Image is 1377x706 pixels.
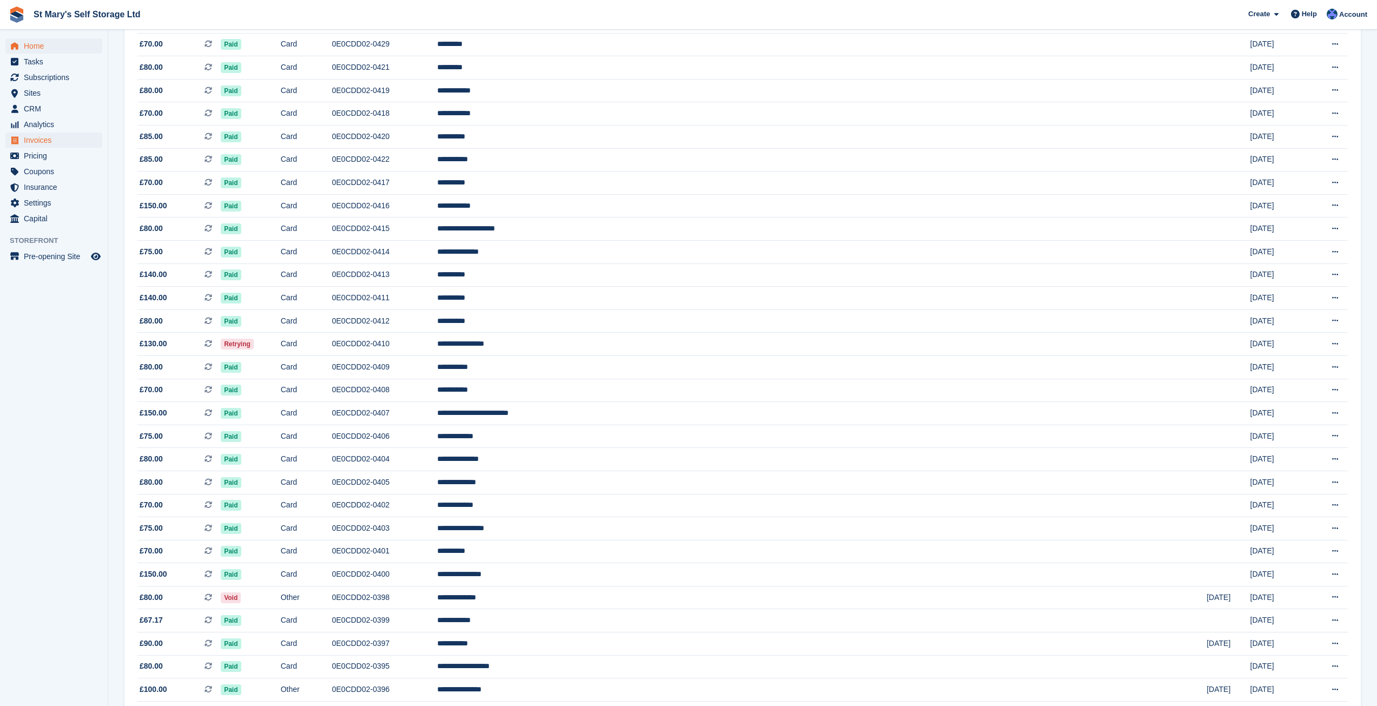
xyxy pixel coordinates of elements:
a: menu [5,180,102,195]
span: Storefront [10,235,108,246]
span: Paid [221,177,241,188]
span: £150.00 [140,200,167,212]
td: Card [281,609,332,632]
td: Card [281,355,332,379]
span: CRM [24,101,89,116]
td: Card [281,56,332,80]
td: [DATE] [1250,425,1307,448]
span: Help [1302,9,1317,19]
td: 0E0CDD02-0409 [332,355,437,379]
span: £140.00 [140,269,167,280]
span: Paid [221,131,241,142]
img: Matthew Keenan [1327,9,1338,19]
span: Home [24,38,89,54]
span: £75.00 [140,523,163,534]
td: Card [281,517,332,540]
span: Create [1248,9,1270,19]
td: Card [281,309,332,333]
td: [DATE] [1250,79,1307,102]
td: Card [281,402,332,425]
span: Paid [221,408,241,419]
span: Paid [221,523,241,534]
a: menu [5,164,102,179]
td: Card [281,563,332,586]
td: Card [281,425,332,448]
span: Paid [221,269,241,280]
td: [DATE] [1250,517,1307,540]
td: Card [281,471,332,494]
td: Card [281,126,332,149]
td: [DATE] [1250,632,1307,656]
a: menu [5,211,102,226]
span: Coupons [24,164,89,179]
td: 0E0CDD02-0407 [332,402,437,425]
span: £80.00 [140,85,163,96]
span: £85.00 [140,154,163,165]
span: £100.00 [140,684,167,695]
span: £80.00 [140,315,163,327]
span: Pricing [24,148,89,163]
td: 0E0CDD02-0420 [332,126,437,149]
span: Paid [221,569,241,580]
td: 0E0CDD02-0405 [332,471,437,494]
td: 0E0CDD02-0402 [332,494,437,517]
span: £80.00 [140,592,163,603]
td: [DATE] [1250,240,1307,263]
span: Paid [221,385,241,395]
td: [DATE] [1250,379,1307,402]
span: Paid [221,362,241,373]
span: £90.00 [140,638,163,649]
td: [DATE] [1250,287,1307,310]
span: Paid [221,431,241,442]
td: [DATE] [1250,309,1307,333]
td: [DATE] [1250,471,1307,494]
td: 0E0CDD02-0403 [332,517,437,540]
span: £80.00 [140,477,163,488]
span: Paid [221,661,241,672]
a: menu [5,101,102,116]
td: 0E0CDD02-0399 [332,609,437,632]
span: Paid [221,154,241,165]
td: 0E0CDD02-0416 [332,194,437,217]
td: [DATE] [1250,217,1307,241]
td: [DATE] [1250,609,1307,632]
td: [DATE] [1250,494,1307,517]
span: Paid [221,638,241,649]
span: Paid [221,615,241,626]
span: Analytics [24,117,89,132]
td: 0E0CDD02-0410 [332,333,437,356]
span: £70.00 [140,38,163,50]
td: [DATE] [1207,632,1250,656]
span: Subscriptions [24,70,89,85]
a: menu [5,38,102,54]
span: £70.00 [140,499,163,511]
td: 0E0CDD02-0396 [332,678,437,702]
td: Other [281,586,332,609]
span: Paid [221,500,241,511]
a: menu [5,70,102,85]
td: Card [281,540,332,563]
span: Tasks [24,54,89,69]
span: £80.00 [140,361,163,373]
span: Pre-opening Site [24,249,89,264]
span: Paid [221,684,241,695]
td: [DATE] [1250,586,1307,609]
span: Invoices [24,133,89,148]
td: 0E0CDD02-0400 [332,563,437,586]
span: Capital [24,211,89,226]
td: 0E0CDD02-0401 [332,540,437,563]
td: 0E0CDD02-0429 [332,33,437,56]
a: menu [5,85,102,101]
img: stora-icon-8386f47178a22dfd0bd8f6a31ec36ba5ce8667c1dd55bd0f319d3a0aa187defe.svg [9,6,25,23]
td: [DATE] [1250,148,1307,171]
td: [DATE] [1207,678,1250,702]
span: Paid [221,39,241,50]
a: menu [5,133,102,148]
span: Account [1339,9,1367,20]
span: £140.00 [140,292,167,303]
span: Void [221,592,241,603]
a: menu [5,117,102,132]
td: Card [281,655,332,678]
td: Card [281,217,332,241]
td: 0E0CDD02-0413 [332,263,437,287]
